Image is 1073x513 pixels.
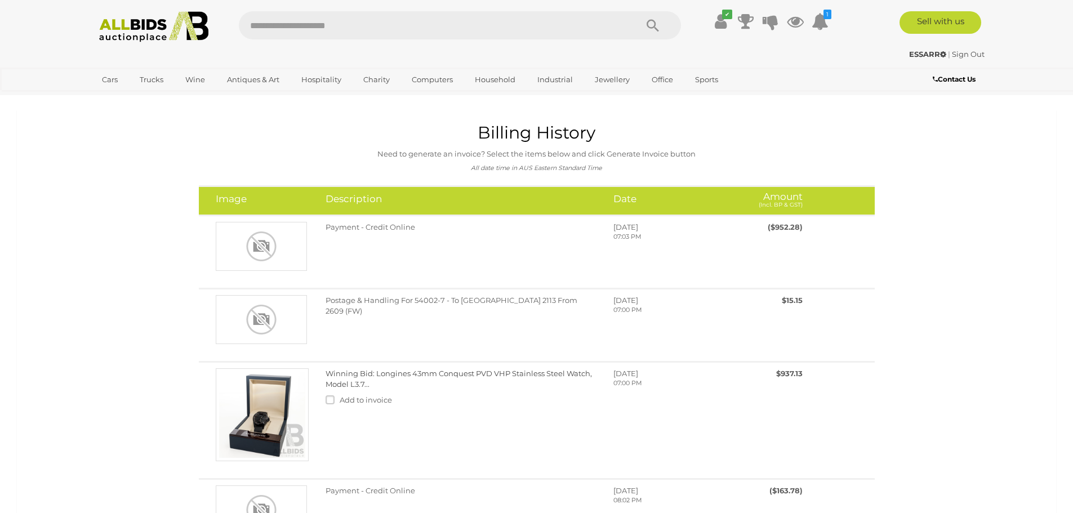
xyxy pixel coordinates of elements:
button: Search [625,11,681,39]
a: Industrial [530,70,580,89]
span: Payment - Credit Online [326,222,415,231]
h4: Amount [737,194,803,208]
span: ($163.78) [769,486,803,495]
a: Computers [404,70,460,89]
p: 08:02 PM [613,496,720,505]
img: Allbids.com.au [93,11,215,42]
a: Office [644,70,680,89]
b: Contact Us [933,75,976,83]
a: Wine [178,70,212,89]
p: 07:00 PM [613,306,720,315]
a: Household [468,70,523,89]
p: 07:00 PM [613,379,720,388]
a: Contact Us [933,73,978,86]
a: Cars [95,70,125,89]
a: Sell with us [900,11,981,34]
a: Charity [356,70,397,89]
a: Hospitality [294,70,349,89]
a: ✔ [713,11,729,32]
a: 1 [812,11,829,32]
a: Jewellery [587,70,637,89]
img: Winning Bid: Longines 43mm Conquest PVD VHP Stainless Steel Watch, Model L3.7... [216,368,309,461]
strong: ESSARR [909,50,946,59]
span: Payment - Credit Online [326,486,415,495]
h4: Image [216,194,309,204]
p: 07:03 PM [613,233,720,242]
a: [GEOGRAPHIC_DATA] [95,89,189,108]
span: $15.15 [782,296,803,305]
span: Postage & Handling For 54002-7 - To [GEOGRAPHIC_DATA] 2113 From 2609 (FW) [326,296,577,315]
i: ✔ [722,10,732,19]
span: [DATE] [613,486,638,495]
i: All date time in AUS Eastern Standard Time [471,164,602,172]
h4: Description [326,194,597,204]
i: 1 [823,10,831,19]
span: [DATE] [613,369,638,378]
a: ESSARR [909,50,948,59]
span: $937.13 [776,369,803,378]
span: | [948,50,950,59]
img: Payment - Credit Online [216,222,307,271]
a: Antiques & Art [220,70,287,89]
span: [DATE] [613,222,638,231]
a: Trucks [132,70,171,89]
span: [DATE] [613,296,638,305]
h1: Billing History [32,123,1041,142]
h4: Date [613,194,720,204]
span: Add to invoice [340,395,392,404]
a: Winning Bid: Longines 43mm Conquest PVD VHP Stainless Steel Watch, Model L3.7... [326,369,592,389]
span: ($952.28) [768,222,803,231]
a: Sign Out [952,50,985,59]
a: Sports [688,70,725,89]
img: Postage & Handling For 54002-7 - To NORTH RYDE 2113 From 2609 (FW) [216,295,307,344]
p: Need to generate an invoice? Select the items below and click Generate Invoice button [32,148,1041,160]
small: (Incl. BP & GST) [759,201,803,208]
